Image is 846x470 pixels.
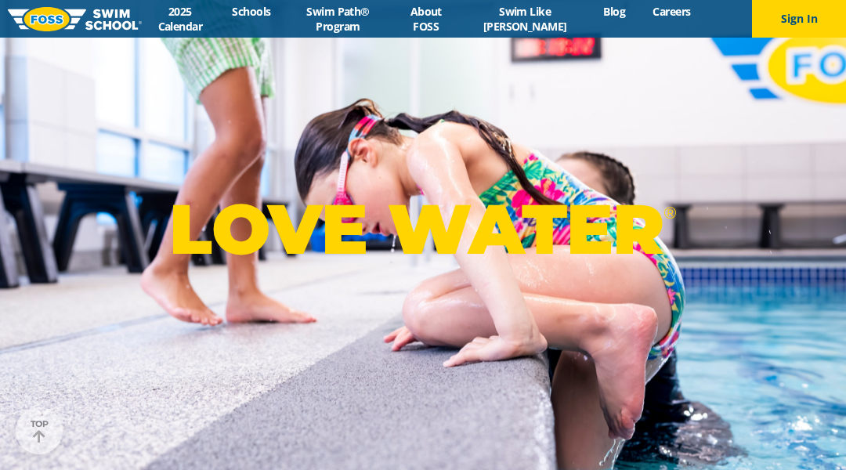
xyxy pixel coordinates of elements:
[590,4,639,19] a: Blog
[392,4,460,34] a: About FOSS
[460,4,590,34] a: Swim Like [PERSON_NAME]
[284,4,392,34] a: Swim Path® Program
[219,4,284,19] a: Schools
[663,203,676,222] sup: ®
[31,419,49,443] div: TOP
[169,187,676,271] p: LOVE WATER
[8,7,142,31] img: FOSS Swim School Logo
[639,4,704,19] a: Careers
[142,4,219,34] a: 2025 Calendar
